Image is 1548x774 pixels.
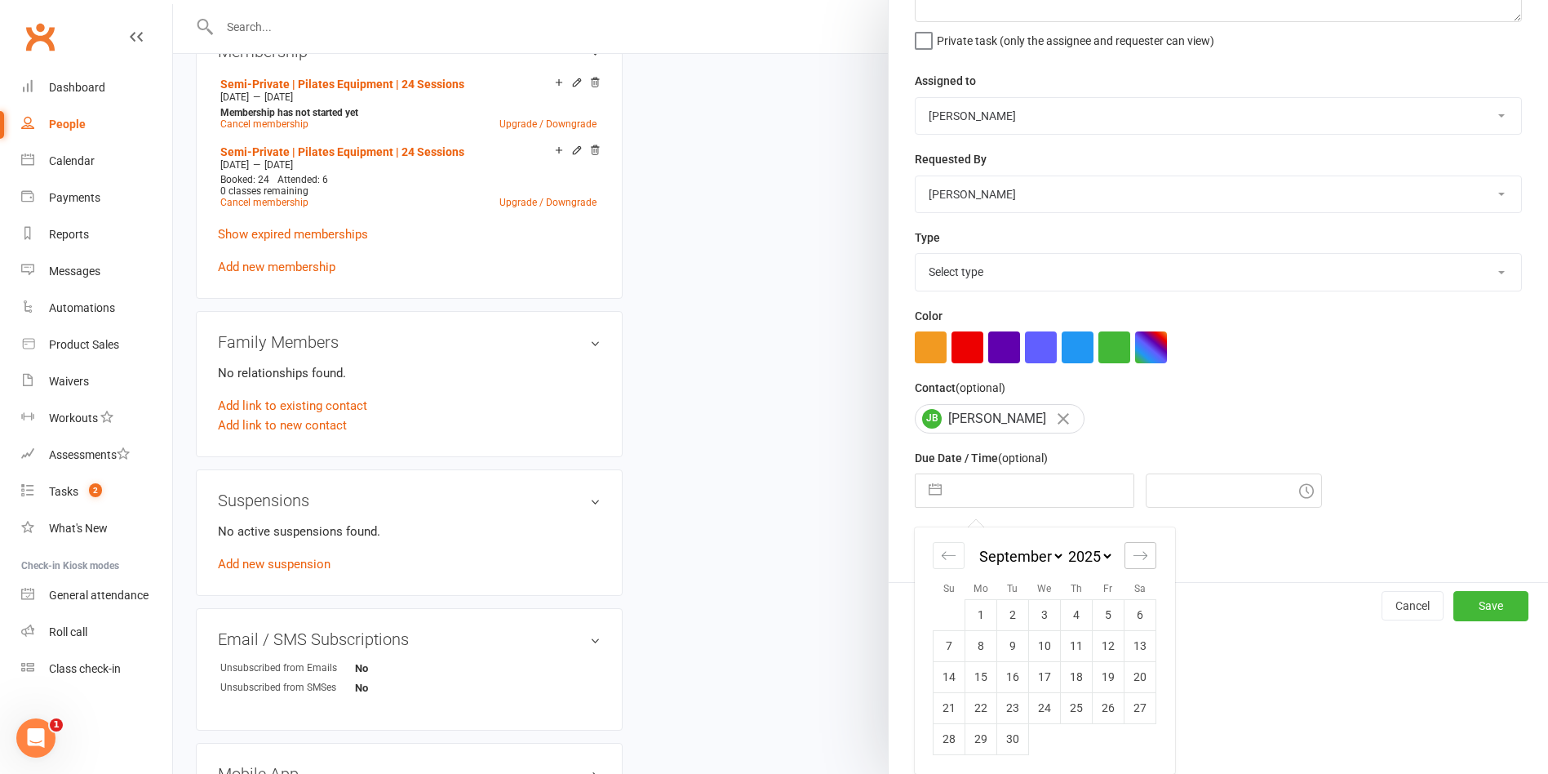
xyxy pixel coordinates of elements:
a: General attendance kiosk mode [21,577,172,614]
small: Tu [1007,583,1018,594]
div: Roll call [49,625,87,638]
td: Sunday, September 7, 2025 [934,630,965,661]
a: Class kiosk mode [21,651,172,687]
a: Messages [21,253,172,290]
a: Calendar [21,143,172,180]
div: General attendance [49,589,149,602]
a: Payments [21,180,172,216]
a: People [21,106,172,143]
div: Messages [49,265,100,278]
td: Friday, September 12, 2025 [1093,630,1124,661]
div: Class check-in [49,662,121,675]
small: (optional) [998,451,1048,465]
label: Type [915,229,940,247]
button: Cancel [1382,591,1444,621]
div: Move backward to switch to the previous month. [933,542,965,569]
a: Waivers [21,363,172,400]
label: Due Date / Time [915,449,1048,467]
td: Wednesday, September 24, 2025 [1029,692,1061,723]
a: Product Sales [21,327,172,363]
td: Sunday, September 14, 2025 [934,661,965,692]
label: Color [915,307,943,325]
td: Thursday, September 18, 2025 [1061,661,1093,692]
td: Saturday, September 27, 2025 [1124,692,1156,723]
a: Roll call [21,614,172,651]
button: Save [1453,591,1528,621]
span: 2 [89,483,102,497]
a: Workouts [21,400,172,437]
div: Reports [49,228,89,241]
label: Email preferences [915,523,1009,541]
td: Sunday, September 21, 2025 [934,692,965,723]
div: Workouts [49,411,98,425]
a: Assessments [21,437,172,474]
td: Tuesday, September 30, 2025 [997,723,1029,754]
td: Wednesday, September 10, 2025 [1029,630,1061,661]
span: JB [922,409,942,429]
td: Tuesday, September 16, 2025 [997,661,1029,692]
td: Friday, September 26, 2025 [1093,692,1124,723]
a: Tasks 2 [21,474,172,510]
a: Dashboard [21,69,172,106]
td: Wednesday, September 17, 2025 [1029,661,1061,692]
td: Monday, September 1, 2025 [965,599,997,630]
span: Private task (only the assignee and requester can view) [937,29,1214,47]
small: Su [943,583,955,594]
div: What's New [49,522,108,535]
td: Saturday, September 13, 2025 [1124,630,1156,661]
div: Product Sales [49,338,119,351]
div: Calendar [915,527,1174,774]
small: We [1037,583,1051,594]
div: Calendar [49,154,95,167]
label: Requested By [915,150,987,168]
td: Thursday, September 11, 2025 [1061,630,1093,661]
td: Thursday, September 25, 2025 [1061,692,1093,723]
div: Move forward to switch to the next month. [1124,542,1156,569]
a: What's New [21,510,172,547]
div: Payments [49,191,100,204]
td: Friday, September 19, 2025 [1093,661,1124,692]
small: Sa [1134,583,1146,594]
label: Assigned to [915,72,976,90]
a: Reports [21,216,172,253]
td: Saturday, September 6, 2025 [1124,599,1156,630]
div: Tasks [49,485,78,498]
small: Fr [1103,583,1112,594]
small: Mo [974,583,988,594]
a: Automations [21,290,172,327]
small: (optional) [956,381,1005,394]
a: Clubworx [20,16,60,57]
div: [PERSON_NAME] [915,404,1084,434]
td: Saturday, September 20, 2025 [1124,661,1156,692]
td: Monday, September 22, 2025 [965,692,997,723]
td: Sunday, September 28, 2025 [934,723,965,754]
td: Friday, September 5, 2025 [1093,599,1124,630]
iframe: Intercom live chat [16,718,55,758]
div: Automations [49,301,115,314]
small: Th [1071,583,1082,594]
div: Assessments [49,448,130,461]
td: Thursday, September 4, 2025 [1061,599,1093,630]
td: Monday, September 29, 2025 [965,723,997,754]
td: Monday, September 15, 2025 [965,661,997,692]
div: Dashboard [49,81,105,94]
div: Waivers [49,375,89,388]
div: People [49,118,86,131]
td: Monday, September 8, 2025 [965,630,997,661]
td: Tuesday, September 9, 2025 [997,630,1029,661]
span: 1 [50,718,63,732]
td: Tuesday, September 2, 2025 [997,599,1029,630]
td: Tuesday, September 23, 2025 [997,692,1029,723]
td: Wednesday, September 3, 2025 [1029,599,1061,630]
label: Contact [915,379,1005,397]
